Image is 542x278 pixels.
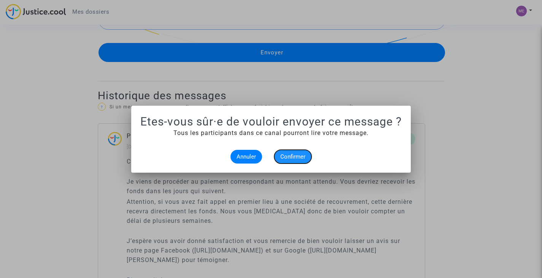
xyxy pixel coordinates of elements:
span: Tous les participants dans ce canal pourront lire votre message. [173,129,369,137]
button: Annuler [230,150,262,164]
span: Confirmer [280,153,305,160]
button: Confirmer [274,150,312,164]
span: Annuler [237,153,256,160]
h1: Etes-vous sûr·e de vouloir envoyer ce message ? [140,115,402,129]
